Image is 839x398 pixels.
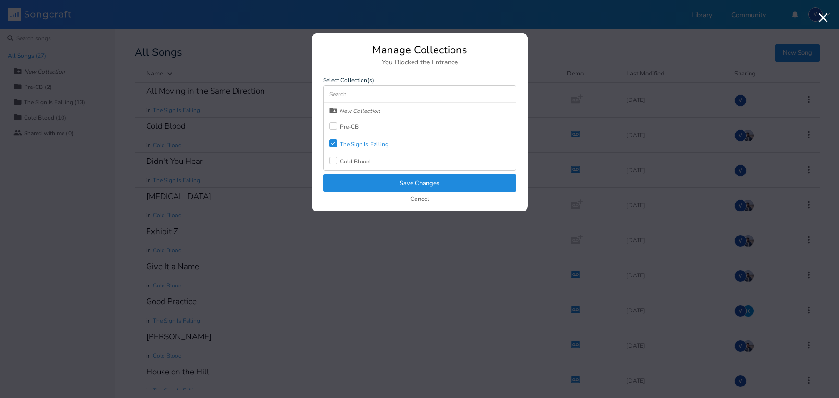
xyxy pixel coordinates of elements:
[323,77,516,83] label: Select Collection(s)
[323,45,516,55] div: Manage Collections
[339,108,380,114] div: New Collection
[340,159,370,164] div: Cold Blood
[323,174,516,192] button: Save Changes
[324,86,516,103] input: Search
[340,124,359,130] div: Pre-CB
[410,196,429,204] button: Cancel
[323,59,516,66] div: You Blocked the Entrance
[340,141,389,147] div: The Sign Is Falling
